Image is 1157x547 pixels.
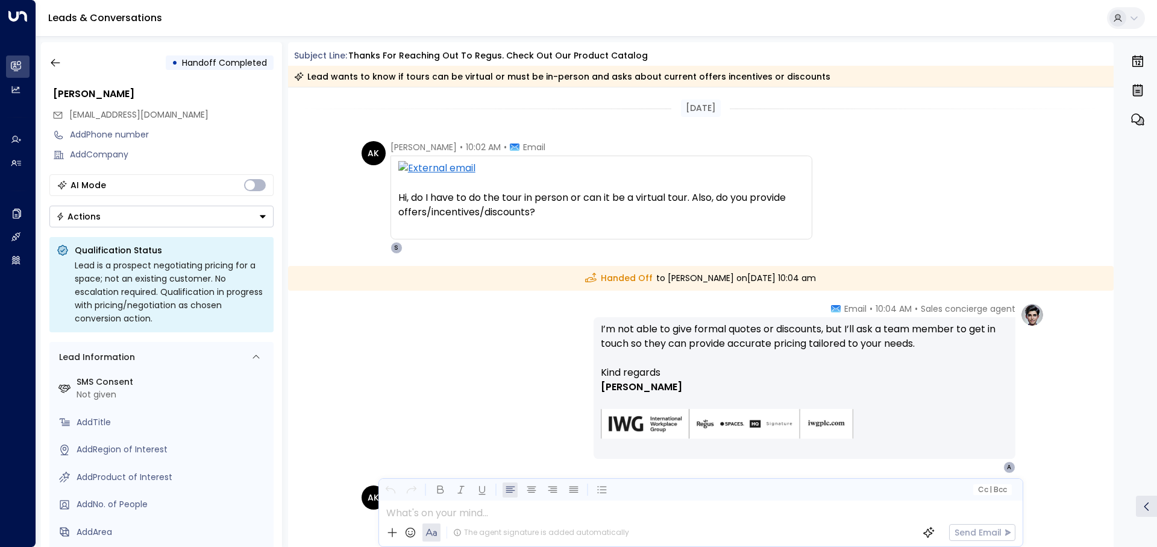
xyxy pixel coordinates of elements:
[77,443,269,456] div: AddRegion of Interest
[921,303,1015,315] span: Sales concierge agent
[601,365,1008,454] div: Signature
[49,206,274,227] div: Button group with a nested menu
[288,266,1114,291] div: to [PERSON_NAME] on [DATE] 10:04 am
[49,206,274,227] button: Actions
[973,484,1011,496] button: Cc|Bcc
[56,211,101,222] div: Actions
[1003,461,1015,473] div: A
[383,482,398,498] button: Undo
[601,322,1008,365] p: I’m not able to give formal quotes or discounts, but I’ll ask a team member to get in touch so th...
[75,259,266,325] div: Lead is a prospect negotiating pricing for a space; not an existing customer. No escalation requi...
[71,179,106,191] div: AI Mode
[504,141,507,153] span: •
[77,471,269,484] div: AddProduct of Interest
[294,49,347,62] span: Subject Line:
[390,242,403,254] div: S
[977,485,1006,494] span: Cc Bcc
[681,100,721,117] div: [DATE]
[69,109,209,121] span: arshiakhannnn2001@gmail.com
[453,527,629,538] div: The agent signature is added automatically
[362,141,386,165] div: AK
[585,272,653,285] span: Handed Off
[348,49,648,62] div: Thanks for reaching out to Regus. Check out our product catalog
[398,161,804,176] img: External email
[77,416,269,429] div: AddTitle
[182,57,267,69] span: Handoff Completed
[523,141,545,153] span: Email
[77,376,269,388] label: SMS Consent
[294,71,830,83] div: Lead wants to know if tours can be virtual or must be in-person and asks about current offers inc...
[70,128,274,141] div: AddPhone number
[77,526,269,539] div: AddArea
[915,303,918,315] span: •
[69,109,209,121] span: [EMAIL_ADDRESS][DOMAIN_NAME]
[48,11,162,25] a: Leads & Conversations
[876,303,912,315] span: 10:04 AM
[989,485,992,494] span: |
[70,148,274,161] div: AddCompany
[398,191,804,220] span: Hi, do I have to do the tour in person or can it be a virtual tour. Also, do you provide offers/i...
[390,141,457,153] span: [PERSON_NAME]
[55,351,135,364] div: Lead Information
[77,498,269,511] div: AddNo. of People
[870,303,873,315] span: •
[404,482,419,498] button: Redo
[601,380,682,394] span: [PERSON_NAME]
[466,141,501,153] span: 10:02 AM
[844,303,867,315] span: Email
[601,409,854,440] img: AIorK4zU2Kz5WUNqa9ifSKC9jFH1hjwenjvh85X70KBOPduETvkeZu4OqG8oPuqbwvp3xfXcMQJCRtwYb-SG
[601,365,660,380] span: Kind regards
[362,485,386,510] div: AK
[460,141,463,153] span: •
[53,87,274,101] div: [PERSON_NAME]
[172,52,178,74] div: •
[1020,303,1044,327] img: profile-logo.png
[77,388,269,401] div: Not given
[75,244,266,256] p: Qualification Status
